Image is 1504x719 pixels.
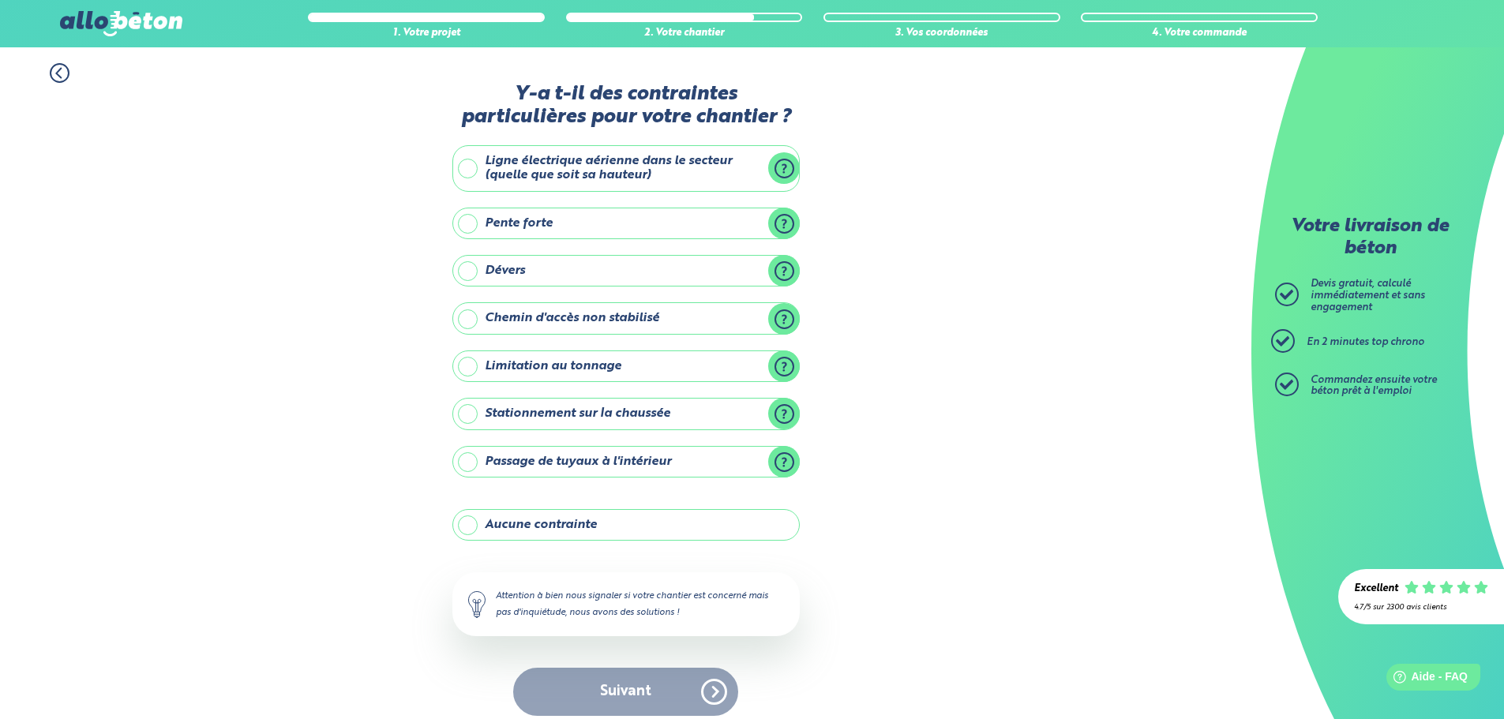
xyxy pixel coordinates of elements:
[1279,216,1461,260] p: Votre livraison de béton
[1354,603,1488,612] div: 4.7/5 sur 2300 avis clients
[452,302,800,334] label: Chemin d'accès non stabilisé
[452,446,800,477] label: Passage de tuyaux à l'intérieur
[1354,583,1398,595] div: Excellent
[308,28,545,39] div: 1. Votre projet
[452,572,800,635] div: Attention à bien nous signaler si votre chantier est concerné mais pas d'inquiétude, nous avons d...
[452,398,800,429] label: Stationnement sur la chaussée
[452,350,800,382] label: Limitation au tonnage
[452,208,800,239] label: Pente forte
[1081,28,1318,39] div: 4. Votre commande
[452,255,800,286] label: Dévers
[60,11,182,36] img: allobéton
[1311,375,1437,397] span: Commandez ensuite votre béton prêt à l'emploi
[1307,337,1424,347] span: En 2 minutes top chrono
[1363,657,1487,702] iframe: Help widget launcher
[1311,279,1425,312] span: Devis gratuit, calculé immédiatement et sans engagement
[452,145,800,192] label: Ligne électrique aérienne dans le secteur (quelle que soit sa hauteur)
[823,28,1060,39] div: 3. Vos coordonnées
[452,83,800,129] label: Y-a t-il des contraintes particulières pour votre chantier ?
[566,28,803,39] div: 2. Votre chantier
[452,509,800,541] label: Aucune contrainte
